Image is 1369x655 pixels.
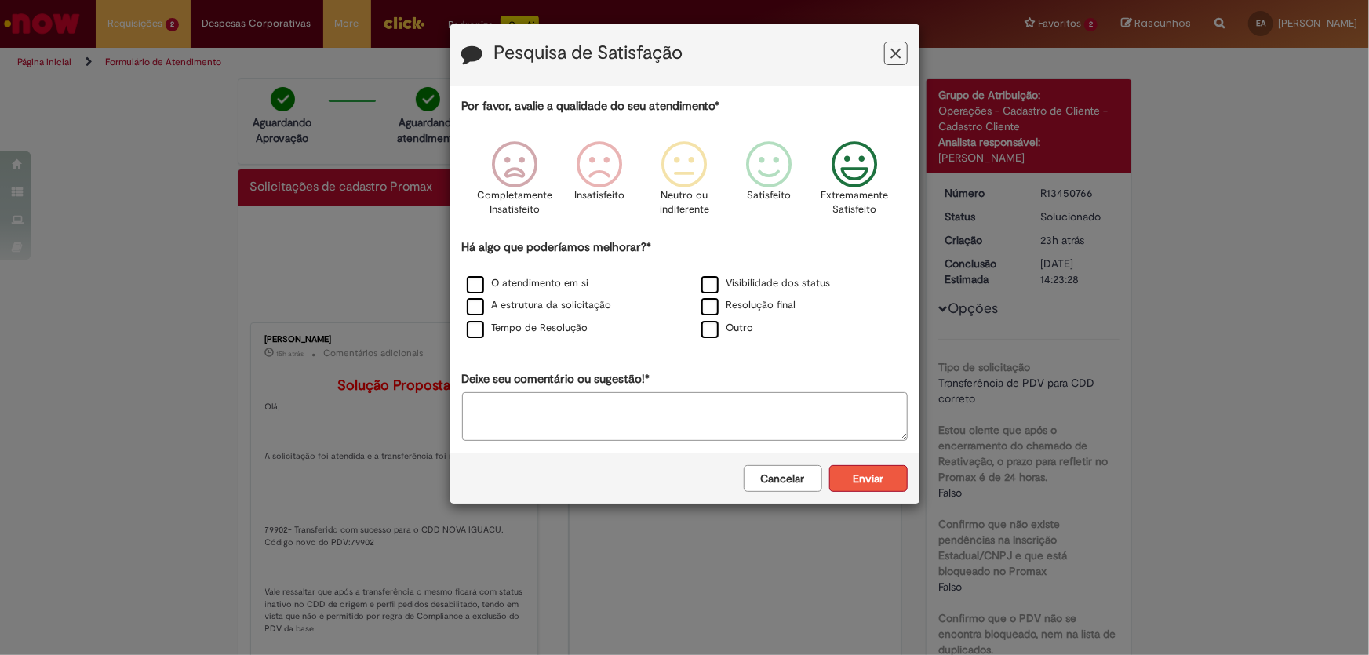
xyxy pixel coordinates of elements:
[701,276,831,291] label: Visibilidade dos status
[701,298,796,313] label: Resolução final
[475,129,555,237] div: Completamente Insatisfeito
[744,465,822,492] button: Cancelar
[574,188,624,203] p: Insatisfeito
[701,321,754,336] label: Outro
[730,129,810,237] div: Satisfeito
[814,129,894,237] div: Extremamente Satisfeito
[462,98,720,115] label: Por favor, avalie a qualidade do seu atendimento*
[656,188,712,217] p: Neutro ou indiferente
[467,276,589,291] label: O atendimento em si
[462,371,650,388] label: Deixe seu comentário ou sugestão!*
[559,129,639,237] div: Insatisfeito
[821,188,888,217] p: Extremamente Satisfeito
[467,321,588,336] label: Tempo de Resolução
[477,188,552,217] p: Completamente Insatisfeito
[644,129,724,237] div: Neutro ou indiferente
[462,239,908,340] div: Há algo que poderíamos melhorar?*
[467,298,612,313] label: A estrutura da solicitação
[494,43,683,64] label: Pesquisa de Satisfação
[829,465,908,492] button: Enviar
[748,188,792,203] p: Satisfeito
